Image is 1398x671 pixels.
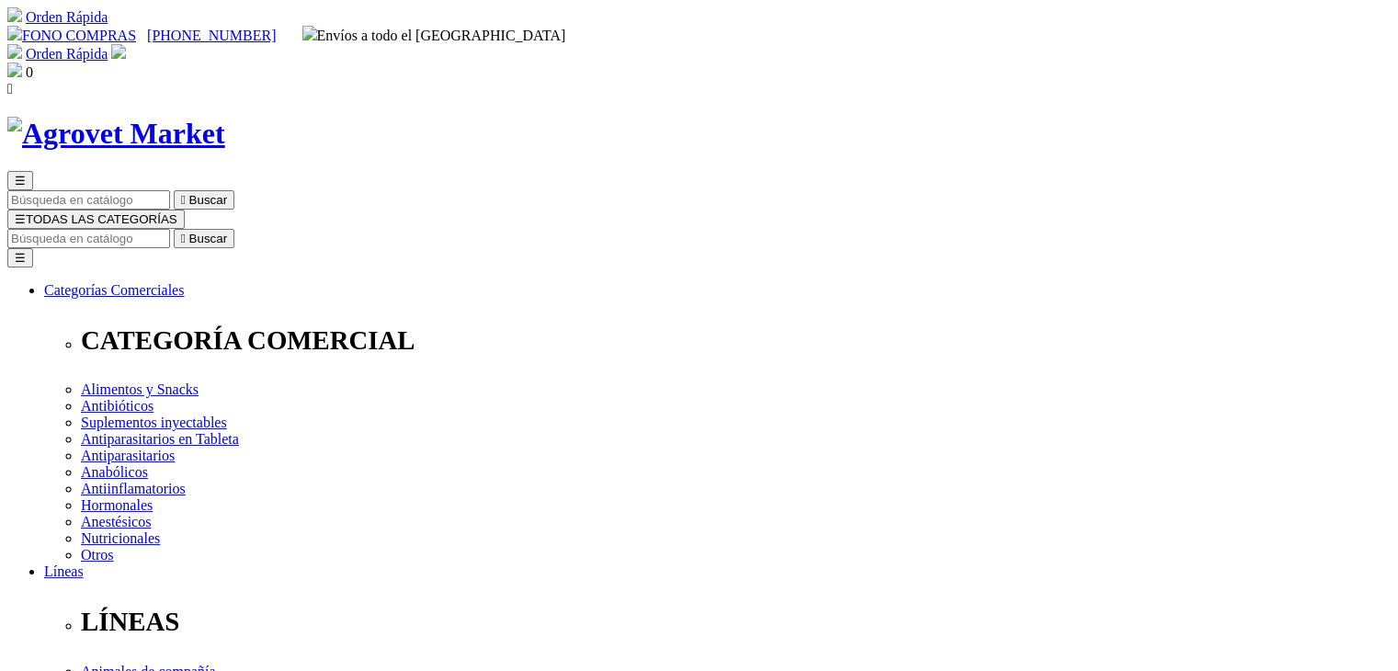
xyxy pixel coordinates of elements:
span: Envíos a todo el [GEOGRAPHIC_DATA] [302,28,566,43]
input: Buscar [7,190,170,210]
img: shopping-bag.svg [7,63,22,77]
iframe: Brevo live chat [9,472,317,662]
a: Antiparasitarios en Tableta [81,431,239,447]
img: user.svg [111,44,126,59]
a: Orden Rápida [26,46,108,62]
img: shopping-cart.svg [7,44,22,59]
span: 0 [26,64,33,80]
img: shopping-cart.svg [7,7,22,22]
p: CATEGORÍA COMERCIAL [81,325,1391,356]
a: Anabólicos [81,464,148,480]
a: Antiparasitarios [81,448,175,463]
i:  [7,81,13,97]
a: FONO COMPRAS [7,28,136,43]
span: Buscar [189,232,227,245]
span: ☰ [15,174,26,188]
img: delivery-truck.svg [302,26,317,40]
a: Categorías Comerciales [44,282,184,298]
button:  Buscar [174,229,234,248]
button: ☰ [7,171,33,190]
button:  Buscar [174,190,234,210]
a: Antibióticos [81,398,153,414]
i:  [181,193,186,207]
input: Buscar [7,229,170,248]
button: ☰TODAS LAS CATEGORÍAS [7,210,185,229]
span: ☰ [15,212,26,226]
a: Orden Rápida [26,9,108,25]
p: LÍNEAS [81,607,1391,637]
i:  [181,232,186,245]
a: Suplementos inyectables [81,415,227,430]
a: Alimentos y Snacks [81,381,199,397]
img: Agrovet Market [7,117,225,151]
img: phone.svg [7,26,22,40]
span: Buscar [189,193,227,207]
a: [PHONE_NUMBER] [147,28,276,43]
button: ☰ [7,248,33,267]
a: Acceda a su cuenta de cliente [111,46,126,62]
